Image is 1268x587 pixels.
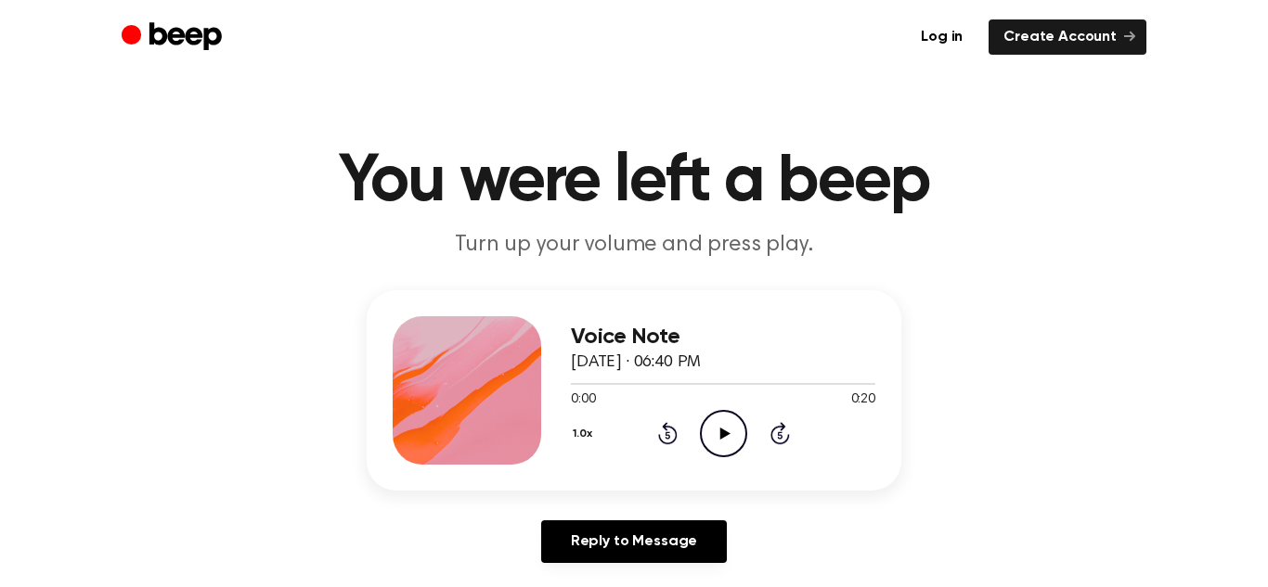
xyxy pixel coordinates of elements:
a: Beep [122,19,226,56]
a: Log in [906,19,977,55]
h1: You were left a beep [159,148,1109,215]
p: Turn up your volume and press play. [278,230,990,261]
a: Reply to Message [541,520,727,563]
h3: Voice Note [571,325,875,350]
a: Create Account [989,19,1146,55]
span: 0:00 [571,390,595,410]
span: [DATE] · 06:40 PM [571,354,701,371]
button: 1.0x [571,418,600,450]
span: 0:20 [851,390,875,410]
